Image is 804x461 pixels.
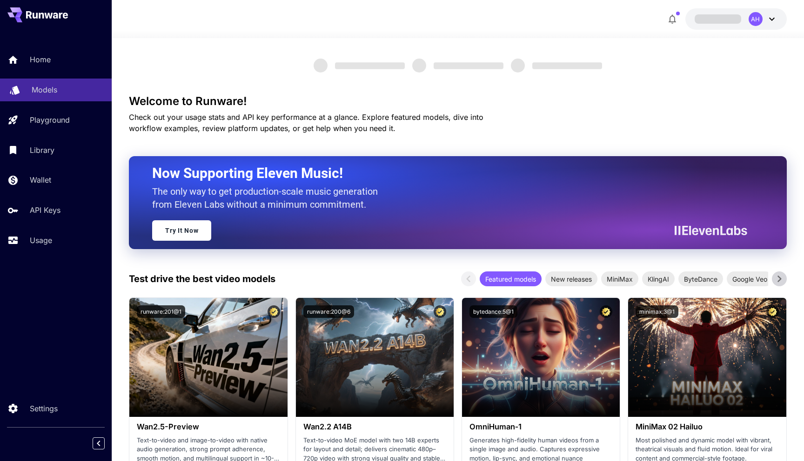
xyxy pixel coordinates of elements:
[545,271,597,286] div: New releases
[678,274,723,284] span: ByteDance
[642,274,675,284] span: KlingAI
[766,305,779,318] button: Certified Model – Vetted for best performance and includes a commercial license.
[129,112,483,133] span: Check out your usage stats and API key performance at a glance. Explore featured models, dive int...
[152,185,385,211] p: The only way to get production-scale music generation from Eleven Labs without a minimum commitment.
[480,274,542,284] span: Featured models
[727,274,773,284] span: Google Veo
[30,145,54,156] p: Library
[636,422,778,431] h3: MiniMax 02 Hailuo
[628,298,786,417] img: alt
[749,12,763,26] div: AH
[30,235,52,246] p: Usage
[30,114,70,125] p: Playground
[462,298,620,417] img: alt
[268,305,280,318] button: Certified Model – Vetted for best performance and includes a commercial license.
[129,298,287,417] img: alt
[32,84,57,95] p: Models
[152,220,211,241] a: Try It Now
[545,274,597,284] span: New releases
[480,271,542,286] div: Featured models
[601,271,638,286] div: MiniMax
[678,271,723,286] div: ByteDance
[469,422,612,431] h3: OmniHuman‑1
[93,437,105,449] button: Collapse sidebar
[434,305,446,318] button: Certified Model – Vetted for best performance and includes a commercial license.
[601,274,638,284] span: MiniMax
[303,422,446,431] h3: Wan2.2 A14B
[469,305,517,318] button: bytedance:5@1
[727,271,773,286] div: Google Veo
[152,165,740,182] h2: Now Supporting Eleven Music!
[30,204,60,216] p: API Keys
[30,403,58,414] p: Settings
[30,54,51,65] p: Home
[636,305,678,318] button: minimax:3@1
[30,174,51,185] p: Wallet
[137,305,185,318] button: runware:201@1
[600,305,612,318] button: Certified Model – Vetted for best performance and includes a commercial license.
[303,305,354,318] button: runware:200@6
[137,422,280,431] h3: Wan2.5-Preview
[642,271,675,286] div: KlingAI
[100,435,112,452] div: Collapse sidebar
[129,272,275,286] p: Test drive the best video models
[685,8,787,30] button: AH
[296,298,454,417] img: alt
[129,95,787,108] h3: Welcome to Runware!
